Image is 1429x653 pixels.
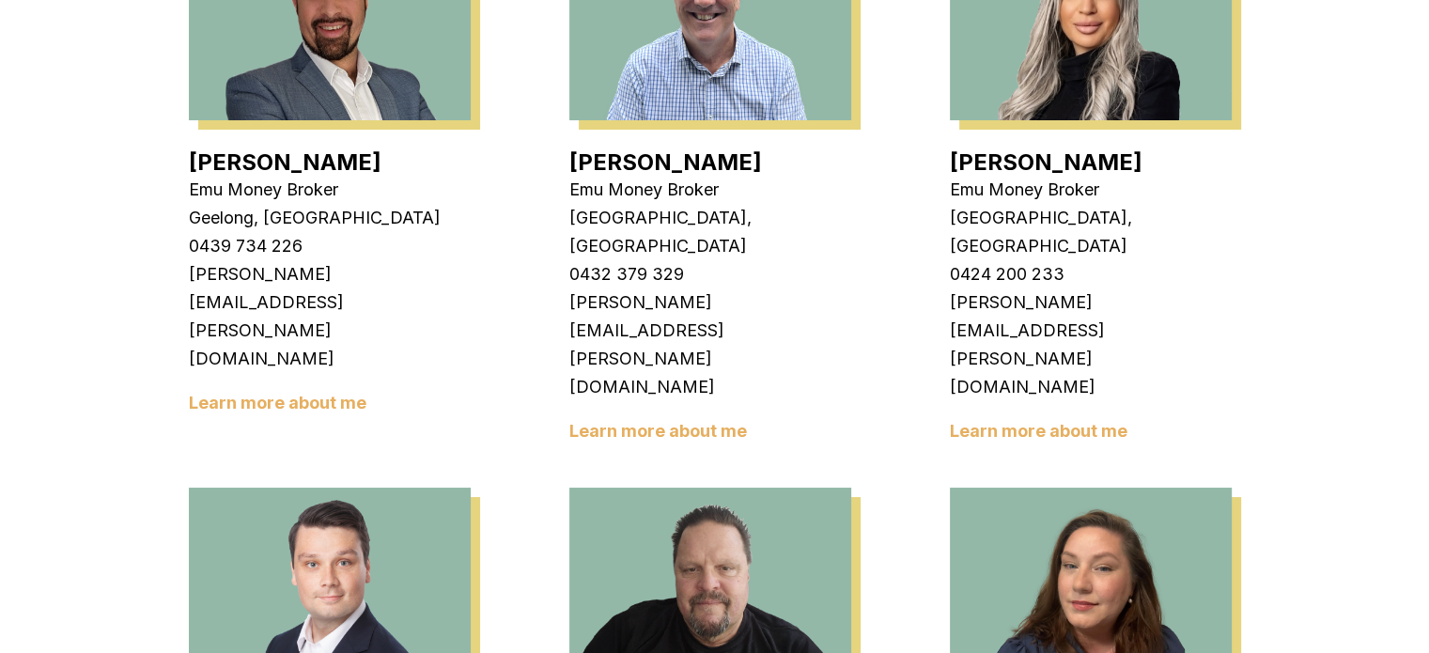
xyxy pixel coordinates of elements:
[189,148,381,176] a: [PERSON_NAME]
[950,148,1142,176] a: [PERSON_NAME]
[569,288,851,401] p: [PERSON_NAME][EMAIL_ADDRESS][PERSON_NAME][DOMAIN_NAME]
[950,288,1232,401] p: [PERSON_NAME][EMAIL_ADDRESS][PERSON_NAME][DOMAIN_NAME]
[189,204,471,232] p: Geelong, [GEOGRAPHIC_DATA]
[569,260,851,288] p: 0432 379 329
[189,260,471,373] p: [PERSON_NAME][EMAIL_ADDRESS][PERSON_NAME][DOMAIN_NAME]
[950,204,1232,260] p: [GEOGRAPHIC_DATA], [GEOGRAPHIC_DATA]
[189,393,366,412] a: Learn more about me
[569,204,851,260] p: [GEOGRAPHIC_DATA], [GEOGRAPHIC_DATA]
[569,148,762,176] a: [PERSON_NAME]
[569,176,851,204] p: Emu Money Broker
[950,260,1232,288] p: 0424 200 233
[569,421,747,441] a: Learn more about me
[189,176,471,204] p: Emu Money Broker
[950,421,1127,441] a: Learn more about me
[950,176,1232,204] p: Emu Money Broker
[189,232,471,260] p: 0439 734 226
